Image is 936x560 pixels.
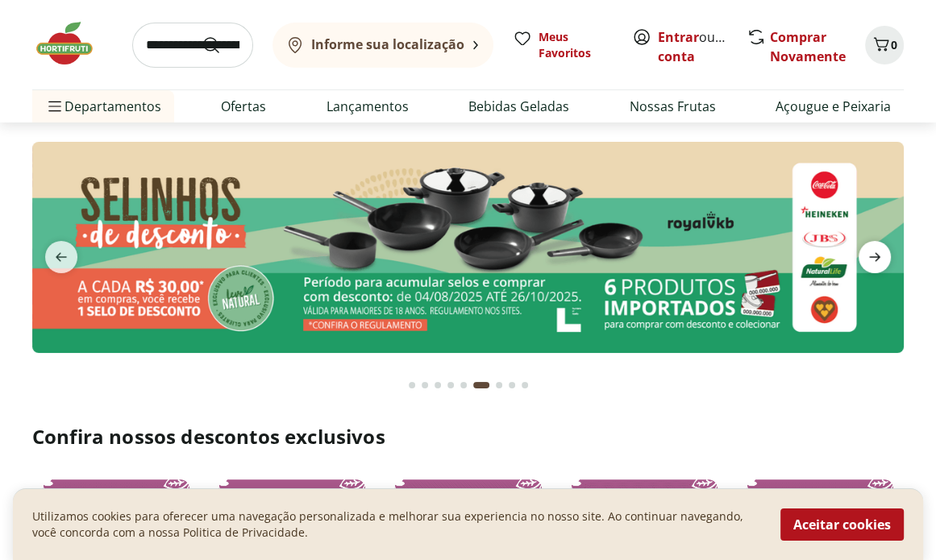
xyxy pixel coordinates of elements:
[32,142,904,353] img: selinhos
[865,26,904,64] button: Carrinho
[470,366,493,404] button: Current page from fs-carousel
[45,87,161,126] span: Departamentos
[468,97,569,116] a: Bebidas Geladas
[513,29,613,61] a: Meus Favoritos
[272,23,493,68] button: Informe sua localização
[457,366,470,404] button: Go to page 5 from fs-carousel
[780,508,904,541] button: Aceitar cookies
[418,366,431,404] button: Go to page 2 from fs-carousel
[32,19,113,68] img: Hortifruti
[406,366,418,404] button: Go to page 1 from fs-carousel
[539,29,613,61] span: Meus Favoritos
[132,23,253,68] input: search
[776,97,891,116] a: Açougue e Peixaria
[505,366,518,404] button: Go to page 8 from fs-carousel
[32,241,90,273] button: previous
[202,35,240,55] button: Submit Search
[658,28,747,65] a: Criar conta
[493,366,505,404] button: Go to page 7 from fs-carousel
[32,424,904,450] h2: Confira nossos descontos exclusivos
[32,508,761,541] p: Utilizamos cookies para oferecer uma navegação personalizada e melhorar sua experiencia no nosso ...
[311,35,464,53] b: Informe sua localização
[221,97,266,116] a: Ofertas
[45,87,64,126] button: Menu
[431,366,444,404] button: Go to page 3 from fs-carousel
[658,27,730,66] span: ou
[770,28,846,65] a: Comprar Novamente
[658,28,699,46] a: Entrar
[891,37,897,52] span: 0
[518,366,531,404] button: Go to page 9 from fs-carousel
[846,241,904,273] button: next
[630,97,716,116] a: Nossas Frutas
[444,366,457,404] button: Go to page 4 from fs-carousel
[327,97,409,116] a: Lançamentos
